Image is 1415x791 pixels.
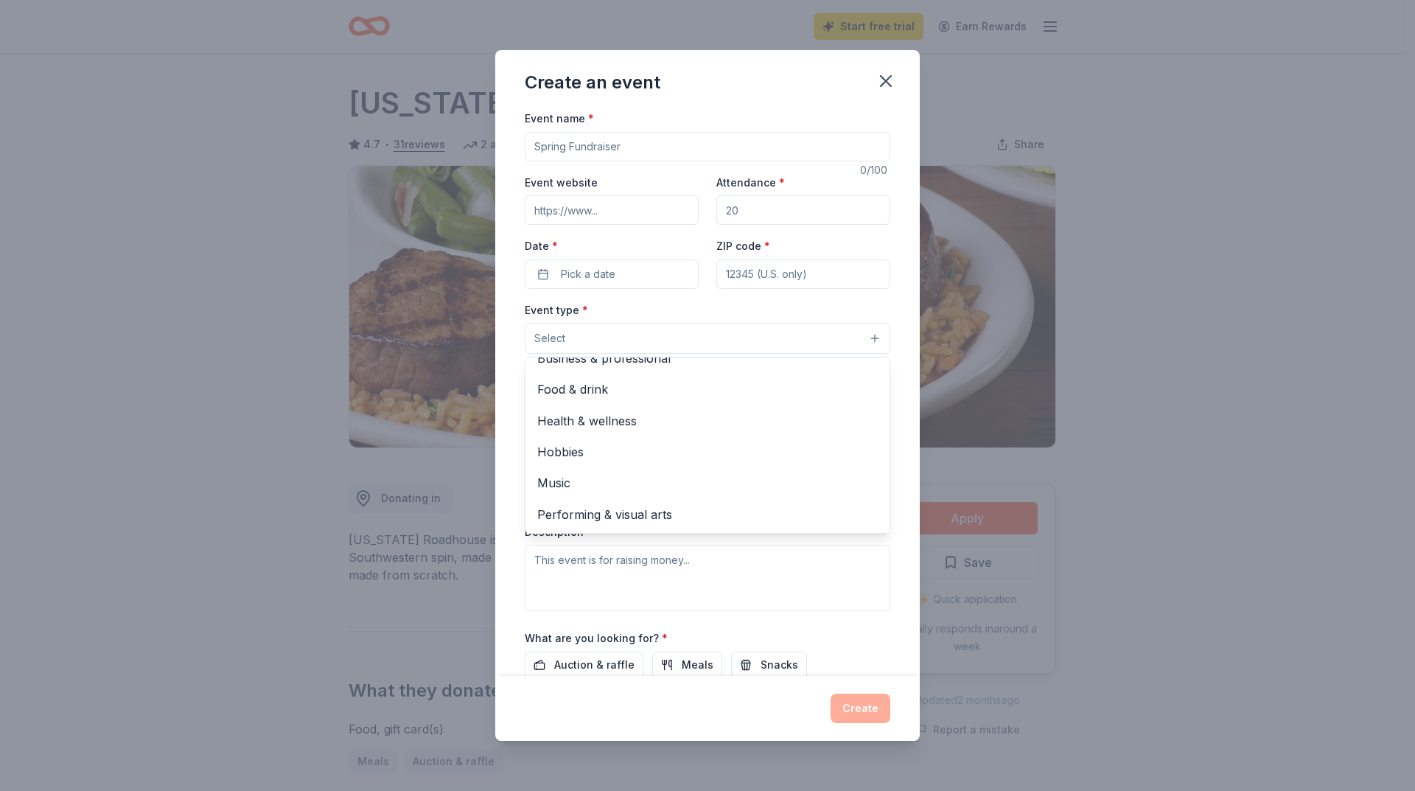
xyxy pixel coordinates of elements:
button: Select [525,323,890,354]
span: Food & drink [537,380,878,399]
span: Business & professional [537,349,878,368]
span: Hobbies [537,442,878,461]
span: Music [537,473,878,492]
div: Select [525,357,890,534]
span: Health & wellness [537,411,878,431]
span: Performing & visual arts [537,505,878,524]
span: Select [534,330,565,347]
